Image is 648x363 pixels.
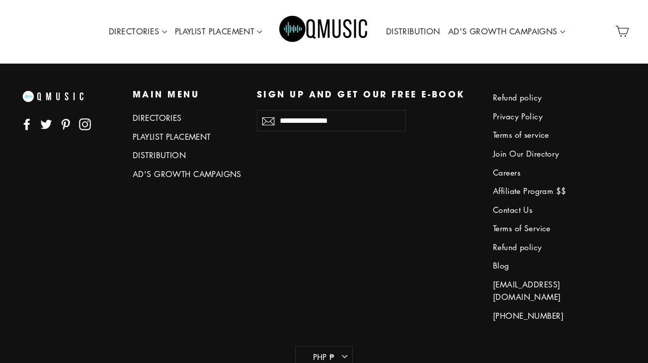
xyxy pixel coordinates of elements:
[133,129,242,145] a: PLAYLIST PLACEMENT
[21,90,84,103] img: Q music promotions ¬ blogs radio spotify playlist placement
[493,165,602,181] a: Careers
[133,166,242,182] a: AD'S GROWTH CAMPAIGNS
[444,20,569,43] a: AD'S GROWTH CAMPAIGNS
[133,90,242,100] p: Main menu
[171,20,266,43] a: PLAYLIST PLACEMENT
[493,276,602,306] a: [EMAIL_ADDRESS][DOMAIN_NAME]
[257,90,478,100] p: Sign up and get our FREE e-book
[493,146,602,162] a: Join Our Directory
[493,239,602,256] a: Refund policy
[493,258,602,274] a: Blog
[382,20,444,43] a: DISTRIBUTION
[74,2,574,61] div: Primary
[105,20,171,43] a: DIRECTORIES
[493,108,602,125] a: Privacy Policy
[493,308,602,324] a: [PHONE_NUMBER]
[311,352,335,363] span: PHP ₱
[493,127,602,143] a: Terms of service
[493,202,602,218] a: Contact Us
[133,110,242,126] a: DIRECTORIES
[493,220,602,237] a: Terms of Service
[279,9,369,54] img: Q Music Promotions
[493,183,602,199] a: Affiliate Program $$
[133,147,242,164] a: DISTRIBUTION
[493,90,602,106] a: Refund policy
